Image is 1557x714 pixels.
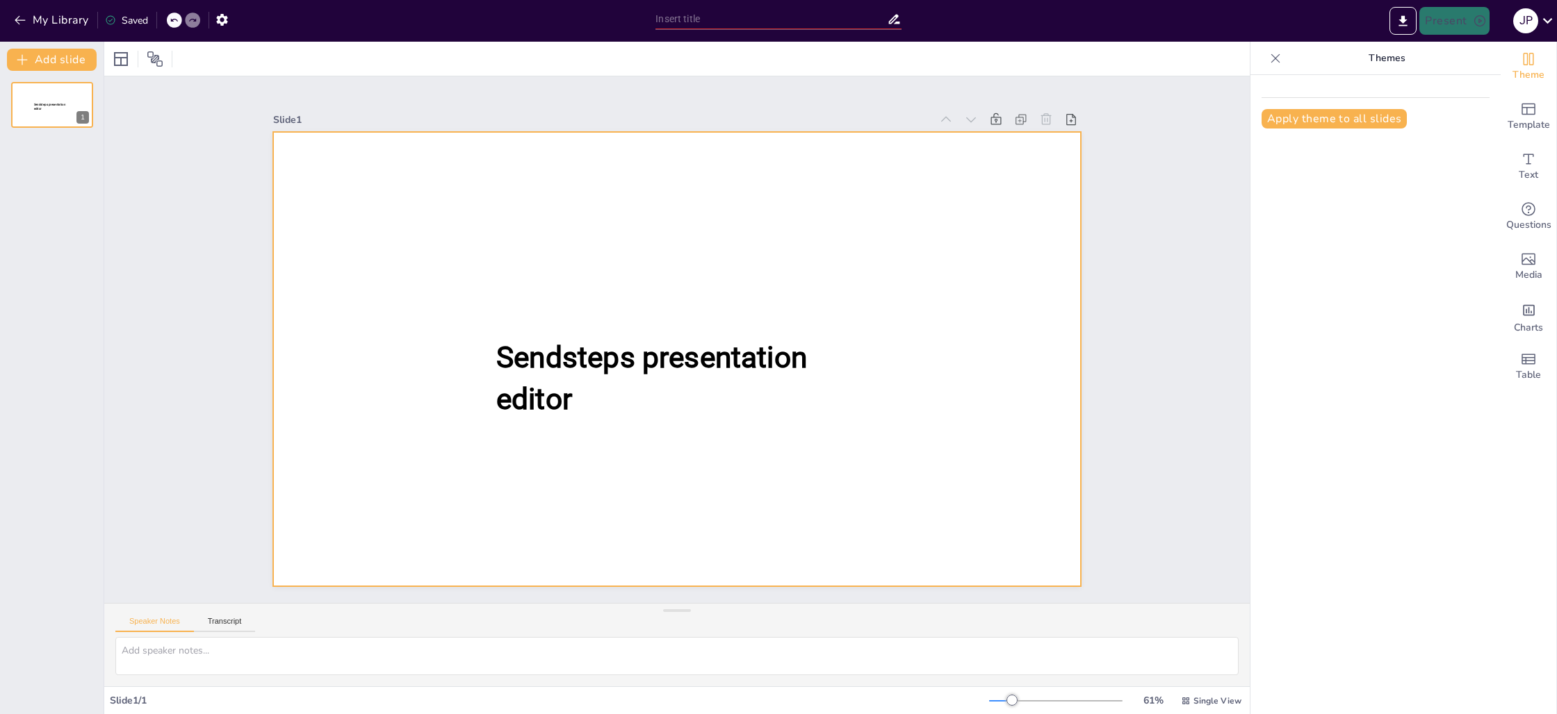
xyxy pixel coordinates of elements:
button: My Library [10,9,95,31]
span: Table [1516,367,1541,383]
span: Media [1515,267,1542,283]
span: Charts [1514,320,1543,335]
span: Theme [1513,67,1544,83]
button: J P [1513,7,1538,35]
span: Template [1508,117,1550,133]
span: Single View [1193,695,1241,706]
span: Sendsteps presentation editor [34,103,65,110]
div: Slide 1 [273,113,931,126]
div: Get real-time input from your audience [1501,192,1556,242]
div: Layout [110,48,132,70]
div: J P [1513,8,1538,33]
div: Add text boxes [1501,142,1556,192]
div: Saved [105,14,148,27]
input: Insert title [655,9,886,29]
button: Transcript [194,617,256,632]
p: Themes [1287,42,1487,75]
button: Speaker Notes [115,617,194,632]
div: Change the overall theme [1501,42,1556,92]
div: 1 [11,82,93,128]
div: Add images, graphics, shapes or video [1501,242,1556,292]
button: Export to PowerPoint [1389,7,1417,35]
div: Slide 1 / 1 [110,694,989,707]
div: Add a table [1501,342,1556,392]
div: 61 % [1136,694,1170,707]
span: Text [1519,167,1538,183]
span: Sendsteps presentation editor [496,340,807,416]
button: Present [1419,7,1489,35]
div: Add ready made slides [1501,92,1556,142]
button: Apply theme to all slides [1262,109,1407,128]
div: 1 [76,111,89,124]
span: Questions [1506,217,1551,233]
span: Position [147,51,163,67]
div: Add charts and graphs [1501,292,1556,342]
button: Add slide [7,49,97,71]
